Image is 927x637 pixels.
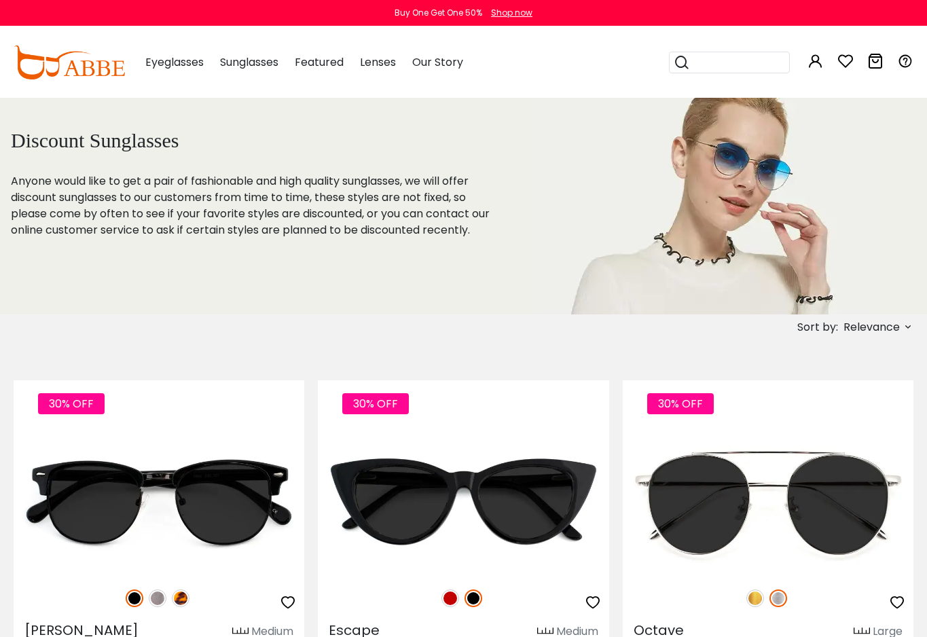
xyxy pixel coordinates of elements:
span: Featured [295,54,344,70]
span: 30% OFF [647,393,714,414]
h1: Discount Sunglasses [11,128,499,153]
img: Gold [746,589,764,607]
img: Black [126,589,143,607]
img: abbeglasses.com [14,45,125,79]
img: Silver Octave - Metal ,Adjust Nose Pads [623,429,913,575]
img: Black [465,589,482,607]
img: size ruler [232,627,249,637]
span: Our Story [412,54,463,70]
span: 30% OFF [342,393,409,414]
img: Black Michel - Combination ,Adjust Nose Pads [14,429,304,575]
img: Gun [149,589,166,607]
img: Red [441,589,459,607]
span: Lenses [360,54,396,70]
img: Black Escape - Acetate ,Universal Bridge Fit [318,429,608,575]
div: Buy One Get One 50% [395,7,482,19]
span: 30% OFF [38,393,105,414]
img: discount sunglasses [533,77,878,314]
div: Shop now [491,7,532,19]
p: Anyone would like to get a pair of fashionable and high quality sunglasses, we will offer discoun... [11,173,499,238]
img: Leopard [172,589,189,607]
img: Silver [769,589,787,607]
span: Sort by: [797,319,838,335]
img: size ruler [854,627,870,637]
span: Relevance [843,315,900,340]
img: size ruler [537,627,553,637]
a: Shop now [484,7,532,18]
span: Eyeglasses [145,54,204,70]
span: Sunglasses [220,54,278,70]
